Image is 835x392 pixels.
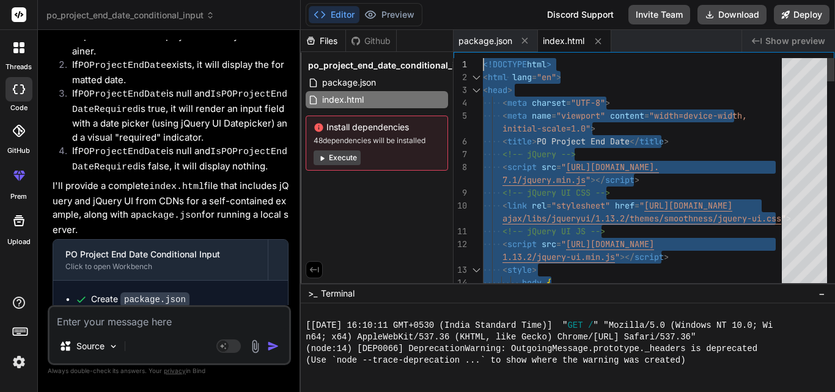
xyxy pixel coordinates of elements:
div: Github [346,35,396,47]
span: − [818,287,825,300]
span: [URL][DOMAIN_NAME]. [566,161,659,172]
span: lang [512,72,532,83]
button: Deploy [774,5,829,24]
span: <!-- jQuery UI JS --> [502,226,605,237]
span: meta [507,97,527,108]
span: " [639,200,644,211]
div: 1 [454,58,467,71]
span: (Use `node --trace-deprecation ...` to show where the warning was created) [306,355,685,366]
img: settings [9,352,29,372]
span: po_project_end_date_conditional_input [308,59,474,72]
code: POProjectEndDate [78,61,166,71]
div: Create [91,293,189,306]
button: Execute [314,150,361,165]
span: package.json [321,75,377,90]
span: src [542,161,556,172]
span: / [588,320,593,331]
span: title [507,136,532,147]
li: If exists, it will display the formatted date. [62,58,289,87]
img: Pick Models [108,341,119,352]
span: " [561,161,566,172]
span: body [522,277,542,288]
span: meta [507,110,527,121]
label: code [10,103,28,113]
span: "en" [537,72,556,83]
code: IsPOProjectEndDateRequired [72,89,287,115]
div: 13 [454,264,467,276]
button: Download [697,5,767,24]
span: > [546,59,551,70]
label: Upload [7,237,31,247]
div: 5 [454,109,467,122]
span: ></ [620,251,635,262]
span: po_project_end_date_conditional_input [46,9,215,21]
span: "width=device-width, [649,110,747,121]
span: charset [532,97,566,108]
span: ajax/libs/jqueryui/1.13.2/themes/smoothness/jquery [502,213,747,224]
span: > [664,136,669,147]
div: 9 [454,187,467,199]
span: </ [630,136,639,147]
div: Files [301,35,345,47]
span: " "Mozilla/5.0 (Windows NT 10.0; Wi [593,320,773,331]
span: > [532,264,537,275]
span: "UTF-8" [571,97,605,108]
span: Terminal [321,287,355,300]
code: package.json [120,292,189,307]
button: Preview [359,6,419,23]
span: link [507,200,527,211]
span: [URL][DOMAIN_NAME] [566,239,654,250]
button: − [816,284,828,303]
span: = [551,110,556,121]
span: "stylesheet" [551,200,610,211]
span: = [556,239,561,250]
div: 7 [454,148,467,161]
span: <!-- jQuery UI CSS --> [502,187,610,198]
span: = [532,72,537,83]
span: < [483,72,488,83]
button: Editor [309,6,359,23]
li: If is null and is false, it will display nothing. [62,144,289,174]
div: 12 [454,238,467,251]
span: 48 dependencies will be installed [314,136,440,146]
span: 1.13.2/jquery-ui.min.js [502,251,615,262]
span: privacy [164,367,186,374]
span: script [635,251,664,262]
code: POProjectEndDate [78,89,166,100]
span: < [502,97,507,108]
span: src [542,239,556,250]
div: Click to collapse the range. [468,84,484,97]
span: PO Project End Date [537,136,630,147]
span: initial-scale=1.0" [502,123,590,134]
span: head [488,84,507,95]
span: " [615,251,620,262]
div: 6 [454,135,467,148]
span: < [483,84,488,95]
label: threads [6,62,32,72]
span: html [488,72,507,83]
span: = [556,161,561,172]
span: > [605,97,610,108]
span: style [507,264,532,275]
span: name [532,110,551,121]
span: { [546,277,551,288]
span: (node:14) [DEP0066] DeprecationWarning: OutgoingMessage.prototype._headers is deprecated [306,343,757,355]
span: < [502,239,507,250]
span: = [644,110,649,121]
span: > [556,72,561,83]
span: = [566,97,571,108]
div: 4 [454,97,467,109]
div: PO Project End Date Conditional Input [65,248,256,261]
span: " [781,213,786,224]
p: I'll provide a complete file that includes jQuery and jQuery UI from CDNs for a self-contained ex... [53,179,289,237]
div: 2 [454,71,467,84]
span: > [590,123,595,134]
span: " [586,174,590,185]
label: prem [10,191,27,202]
p: Always double-check its answers. Your in Bind [48,365,291,377]
label: GitHub [7,146,30,156]
span: package.json [458,35,512,47]
span: >_ [308,287,317,300]
span: < [502,264,507,275]
div: 8 [454,161,467,174]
